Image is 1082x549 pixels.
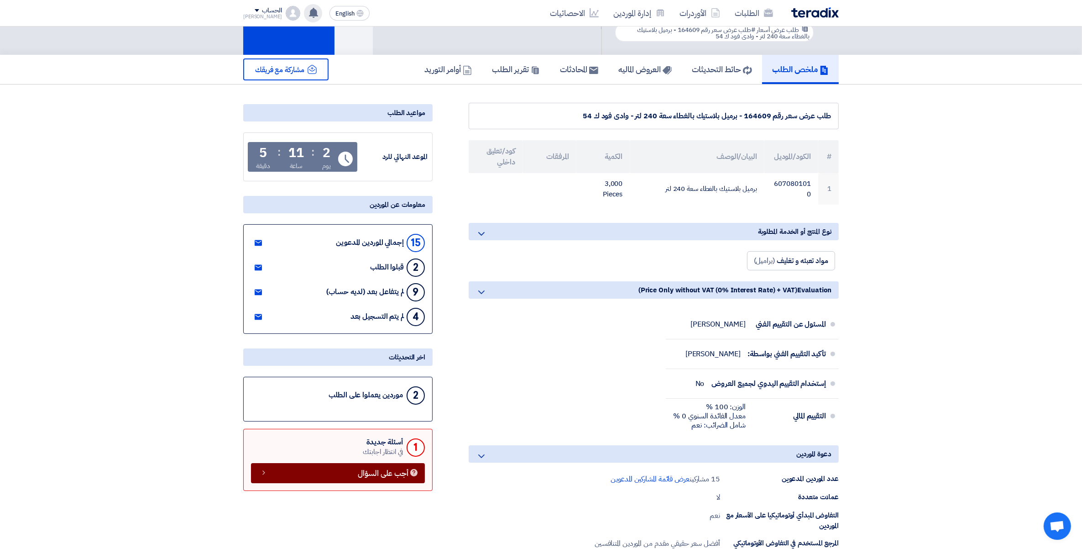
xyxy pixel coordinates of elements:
[720,510,839,531] div: التفاوض المبدأي أوتوماتيكيا على الأسعار مع الموردين
[818,173,839,205] td: 1
[543,2,606,24] a: الاحصائيات
[370,263,404,272] div: قبلوا الطلب
[329,391,403,400] div: موردين يعملوا على الطلب
[777,255,828,266] span: مواد تعبئه و تغليف
[414,55,482,84] a: أوامر التوريد
[358,470,408,477] span: أجب على السؤال
[716,492,720,503] div: لا
[407,234,425,252] div: 15
[359,152,428,162] div: الموعد النهائي للرد
[690,320,746,329] div: [PERSON_NAME]
[762,55,839,84] a: ملخص الطلب
[424,64,472,74] h5: أوامر التوريد
[243,14,282,19] div: [PERSON_NAME]
[637,25,810,41] span: #طلب عرض سعر رقم 164609 - برميل بلاستيك بالغطاء سعة 240 لتر - وادى فود ك 54
[611,474,690,485] span: عرض قائمة المشاركين المدعوين
[407,438,425,457] div: 1
[259,147,267,159] div: 5
[797,285,831,295] span: Evaluation
[1044,512,1071,540] a: Open chat
[492,64,540,74] h5: تقرير الطلب
[630,173,764,205] td: برميل بلاستيك بالغطاء سعة 240 لتر
[576,140,630,173] th: الكمية
[335,11,355,17] span: English
[326,288,404,296] div: لم يتفاعل بعد (لديه حساب)
[243,104,433,121] div: مواعيد الطلب
[286,6,300,21] img: profile_test.png
[673,402,746,412] div: الوزن: 100 %
[288,147,304,159] div: 11
[550,55,608,84] a: المحادثات
[720,538,839,549] div: المرجع المستخدم في التفاوض الأوتوماتيكي
[630,140,764,173] th: البيان/الوصف
[758,227,831,237] span: نوع المنتج أو الخدمة المطلوبة
[476,111,831,121] div: طلب عرض سعر رقم 164609 - برميل بلاستيك بالغطاء سعة 240 لتر - وادى فود ك 54
[695,379,705,388] div: No
[754,255,775,266] span: (براميل)
[727,2,780,24] a: الطلبات
[791,7,839,18] img: Teradix logo
[329,6,370,21] button: English
[748,343,826,365] div: تأكيد التقييم الفني بواسطة:
[350,312,404,321] div: لم يتم التسجيل بعد
[673,412,746,421] div: معدل الفائدة السنوي 0 %
[407,308,425,326] div: 4
[638,285,797,295] span: (Price Only without VAT (0% Interest Rate) + VAT)
[692,64,752,74] h5: حائط التحديثات
[757,25,799,35] span: طلب عرض أسعار
[606,2,672,24] a: إدارة الموردين
[608,55,682,84] a: العروض الماليه
[711,373,826,395] div: إستخدام التقييم اليدوي لجميع العروض
[682,55,762,84] a: حائط التحديثات
[753,313,826,335] div: المسئول عن التقييم الفني
[818,140,839,173] th: #
[256,161,270,171] div: دقيقة
[685,349,741,359] div: [PERSON_NAME]
[753,405,826,427] div: التقييم المالي
[618,64,672,74] h5: العروض الماليه
[560,64,598,74] h5: المحادثات
[672,2,727,24] a: الأوردرات
[720,492,839,502] div: عملات متعددة
[251,463,425,483] a: أجب على السؤال
[710,510,720,521] div: نعم
[772,64,829,74] h5: ملخص الطلب
[673,421,746,430] div: شامل الضرائب: نعم
[290,161,303,171] div: ساعة
[363,447,403,457] div: في انتظار اجابتك
[255,64,304,75] span: مشاركة مع فريقك
[311,144,314,160] div: :
[243,348,433,366] div: اخر التحديثات
[407,283,425,301] div: 9
[576,173,630,205] td: 3,000 Pieces
[611,474,720,485] div: 15 مشاركين
[764,173,818,205] td: 6070801010
[363,438,403,447] div: أسئلة جديدة
[469,140,523,173] th: كود/تعليق داخلي
[407,259,425,277] div: 2
[764,140,818,173] th: الكود/الموديل
[323,147,330,159] div: 2
[595,538,720,549] div: أفضل سعر حقيقي مقدم من الموردين المتنافسين
[720,474,839,484] div: عدد الموردين المدعوين
[262,7,282,15] div: الحساب
[796,449,831,459] span: دعوة الموردين
[336,238,404,247] div: إجمالي الموردين المدعوين
[243,196,433,213] div: معلومات عن الموردين
[322,161,331,171] div: يوم
[277,144,281,160] div: :
[523,140,576,173] th: المرفقات
[407,386,425,405] div: 2
[482,55,550,84] a: تقرير الطلب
